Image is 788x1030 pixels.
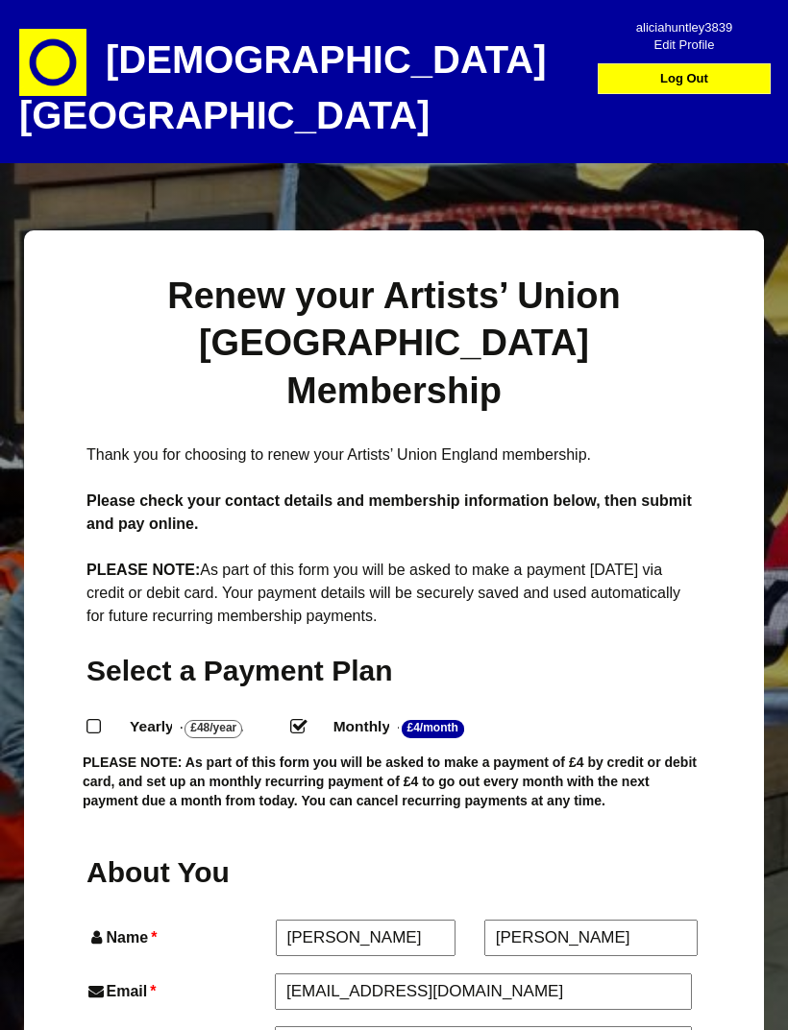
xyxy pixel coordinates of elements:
[86,273,702,415] h1: Renew your Artists’ Union [GEOGRAPHIC_DATA] Membership
[402,720,464,738] strong: £4/Month
[185,720,242,738] strong: £48/Year
[484,920,699,956] input: Last
[603,64,766,93] a: Log Out
[86,924,272,950] label: Name
[86,562,200,578] strong: PLEASE NOTE:
[86,559,702,628] p: As part of this form you will be asked to make a payment [DATE] via credit or debit card. Your pa...
[86,443,702,467] p: Thank you for choosing to renew your Artists’ Union England membership.
[316,713,512,741] label: Monthly - .
[86,492,692,532] strong: Please check your contact details and membership information below, then submit and pay online.
[276,920,456,956] input: First
[616,12,752,30] span: aliciahuntley3839
[86,978,271,1004] label: Email
[19,29,86,96] img: circle-e1448293145835.png
[86,853,271,891] h2: About You
[86,655,393,686] span: Select a Payment Plan
[616,30,752,47] span: Edit Profile
[112,713,290,741] label: Yearly - .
